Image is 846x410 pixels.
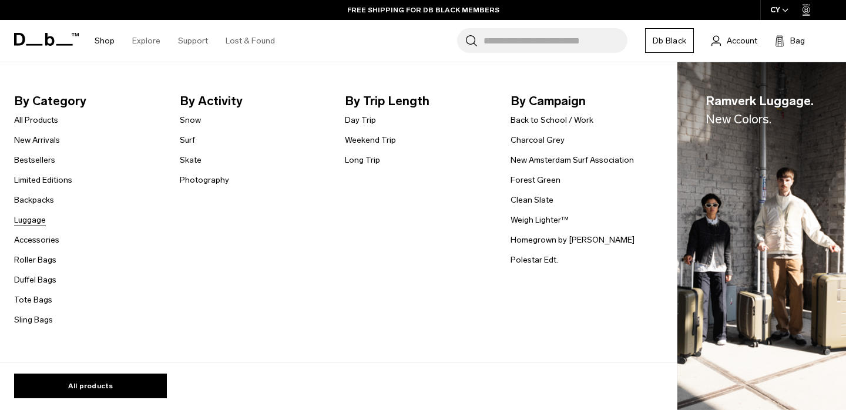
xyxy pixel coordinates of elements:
a: Accessories [14,234,59,246]
a: Support [178,20,208,62]
a: Limited Editions [14,174,72,186]
a: All Products [14,114,58,126]
a: Bestsellers [14,154,55,166]
span: By Activity [180,92,327,110]
a: Roller Bags [14,254,56,266]
a: Explore [132,20,160,62]
span: By Trip Length [345,92,492,110]
a: Day Trip [345,114,376,126]
nav: Main Navigation [86,20,284,62]
a: Duffel Bags [14,274,56,286]
a: FREE SHIPPING FOR DB BLACK MEMBERS [347,5,499,15]
span: By Campaign [511,92,657,110]
a: New Arrivals [14,134,60,146]
a: Shop [95,20,115,62]
a: Weekend Trip [345,134,396,146]
a: Backpacks [14,194,54,206]
a: Db Black [645,28,694,53]
button: Bag [775,33,805,48]
a: All products [14,374,167,398]
a: Clean Slate [511,194,553,206]
a: Skate [180,154,202,166]
a: Lost & Found [226,20,275,62]
a: Luggage [14,214,46,226]
a: Polestar Edt. [511,254,558,266]
a: Snow [180,114,201,126]
a: Back to School / Work [511,114,593,126]
a: Photography [180,174,229,186]
a: Tote Bags [14,294,52,306]
a: Weigh Lighter™ [511,214,569,226]
a: Homegrown by [PERSON_NAME] [511,234,634,246]
a: New Amsterdam Surf Association [511,154,634,166]
a: Charcoal Grey [511,134,565,146]
span: Account [727,35,757,47]
a: Long Trip [345,154,380,166]
a: Sling Bags [14,314,53,326]
a: Surf [180,134,195,146]
a: Forest Green [511,174,560,186]
span: Bag [790,35,805,47]
span: Ramverk Luggage. [706,92,814,129]
span: By Category [14,92,161,110]
span: New Colors. [706,112,771,126]
a: Account [711,33,757,48]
